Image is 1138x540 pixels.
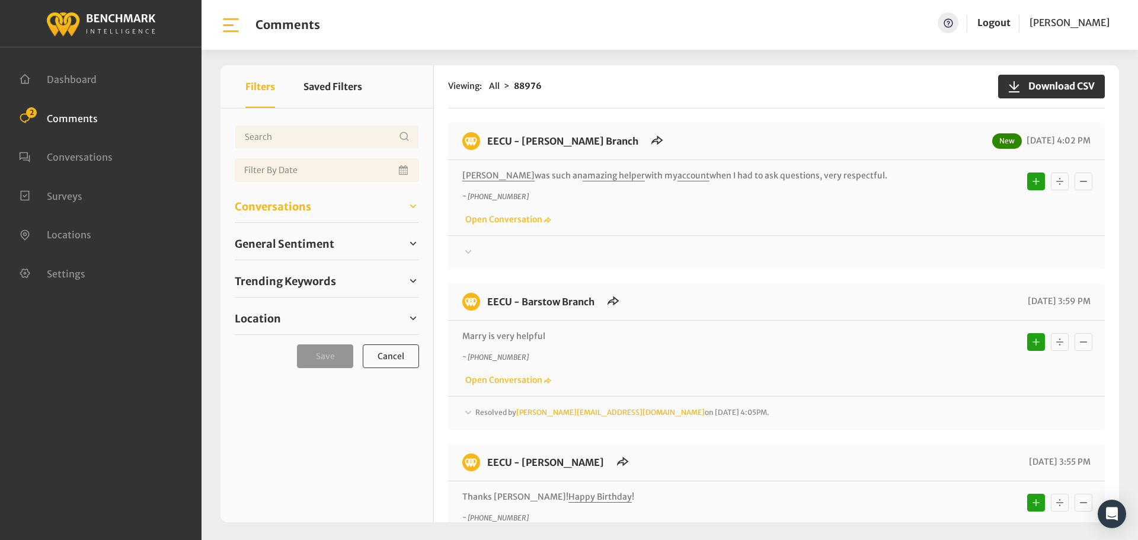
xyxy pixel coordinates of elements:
[487,135,638,147] a: EECU - [PERSON_NAME] Branch
[235,197,419,215] a: Conversations
[19,267,85,279] a: Settings
[47,190,82,202] span: Surveys
[480,293,602,311] h6: EECU - Barstow Branch
[462,132,480,150] img: benchmark
[397,158,412,182] button: Open Calendar
[19,72,97,84] a: Dashboard
[255,18,320,32] h1: Comments
[235,309,419,327] a: Location
[462,192,529,201] i: ~ [PHONE_NUMBER]
[1024,170,1095,193] div: Basic example
[1024,330,1095,354] div: Basic example
[235,273,336,289] span: Trending Keywords
[1025,296,1091,306] span: [DATE] 3:59 PM
[462,491,934,503] p: Thanks [PERSON_NAME]! !
[303,65,362,108] button: Saved Filters
[462,375,551,385] a: Open Conversation
[462,214,551,225] a: Open Conversation
[46,9,156,38] img: benchmark
[1030,12,1110,33] a: [PERSON_NAME]
[998,75,1105,98] button: Download CSV
[480,453,611,471] h6: EECU - Clovis West
[462,330,934,343] p: Marry is very helpful
[677,170,709,181] span: account
[462,453,480,471] img: benchmark
[583,170,645,181] span: amazing helper
[489,81,500,91] span: All
[1098,500,1126,528] div: Open Intercom Messenger
[977,12,1011,33] a: Logout
[47,151,113,163] span: Conversations
[462,406,1091,420] div: Resolved by[PERSON_NAME][EMAIL_ADDRESS][DOMAIN_NAME]on [DATE] 4:05PM.
[47,229,91,241] span: Locations
[487,296,594,308] a: EECU - Barstow Branch
[1024,135,1091,146] span: [DATE] 4:02 PM
[235,272,419,290] a: Trending Keywords
[235,235,419,253] a: General Sentiment
[26,107,37,118] span: 2
[462,293,480,311] img: benchmark
[235,199,311,215] span: Conversations
[19,111,98,123] a: Comments 2
[220,15,241,36] img: bar
[514,81,542,91] strong: 88976
[1021,79,1095,93] span: Download CSV
[516,408,705,417] a: [PERSON_NAME][EMAIL_ADDRESS][DOMAIN_NAME]
[1026,456,1091,467] span: [DATE] 3:55 PM
[462,170,934,182] p: was such an with my when I had to ask questions, very respectful.
[47,112,98,124] span: Comments
[235,125,419,149] input: Username
[19,150,113,162] a: Conversations
[568,491,632,503] span: Happy Birthday
[992,133,1022,149] span: New
[47,74,97,85] span: Dashboard
[235,311,281,327] span: Location
[363,344,419,368] button: Cancel
[475,408,769,417] span: Resolved by on [DATE] 4:05PM.
[1024,491,1095,515] div: Basic example
[235,158,419,182] input: Date range input field
[977,17,1011,28] a: Logout
[19,189,82,201] a: Surveys
[47,267,85,279] span: Settings
[245,65,275,108] button: Filters
[462,170,535,181] span: [PERSON_NAME]
[235,236,334,252] span: General Sentiment
[480,132,645,150] h6: EECU - Armstrong Branch
[448,80,482,92] span: Viewing:
[19,228,91,239] a: Locations
[462,513,529,522] i: ~ [PHONE_NUMBER]
[1030,17,1110,28] span: [PERSON_NAME]
[487,456,604,468] a: EECU - [PERSON_NAME]
[462,353,529,362] i: ~ [PHONE_NUMBER]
